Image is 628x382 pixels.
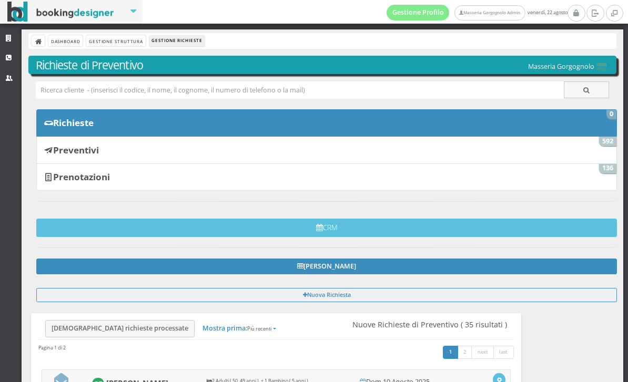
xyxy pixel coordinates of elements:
a: Gestione Profilo [387,5,450,20]
img: BookingDesigner.com [7,2,114,22]
a: Gestione Struttura [86,35,145,46]
b: Preventivi [53,144,99,156]
h3: Richieste di Preventivo [36,58,610,72]
span: venerdì, 22 agosto [387,5,568,20]
img: 0603869b585f11eeb13b0a069e529790.png [594,63,609,71]
a: Dashboard [48,35,83,46]
a: Prenotazioni 136 [36,163,617,191]
span: 592 [599,137,617,146]
a: Mostra prima: [197,321,282,336]
a: Preventivi 592 [36,136,617,163]
button: CRM [36,219,617,237]
a: Masseria Gorgognolo Admin [454,5,525,20]
li: Gestione Richieste [149,35,205,47]
input: Ricerca cliente - (inserisci il codice, il nome, il cognome, il numero di telefono o la mail) [36,81,564,99]
small: Più recenti [247,325,271,332]
a: Richieste 0 [36,109,617,137]
a: 2 [457,346,472,359]
b: Prenotazioni [53,171,110,183]
span: 136 [599,164,617,173]
a: next [471,346,494,359]
a: [PERSON_NAME] [36,259,617,274]
a: last [493,346,514,359]
a: [DEMOGRAPHIC_DATA] richieste processate [45,320,195,337]
span: 0 [606,110,617,119]
h5: Masseria Gorgognolo [528,63,609,71]
h45: Pagina 1 di 2 [38,344,66,351]
span: Nuove Richieste di Preventivo ( 35 risultati ) [352,320,507,329]
a: 1 [443,346,458,359]
button: Nuova Richiesta [36,288,617,302]
b: Richieste [53,117,94,129]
